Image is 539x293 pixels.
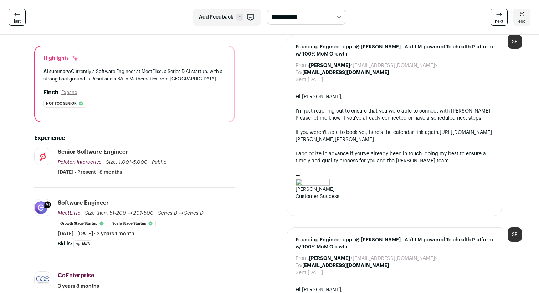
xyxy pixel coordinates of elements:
dd: <[EMAIL_ADDRESS][DOMAIN_NAME]> [309,62,437,69]
dt: Sent: [296,269,308,276]
span: [DATE] - [DATE] · 3 years 1 month [58,230,134,237]
span: Skills: [58,240,72,247]
span: Not too senior [46,100,77,107]
button: Add Feedback F [193,9,261,26]
li: AWS [73,240,92,248]
span: Peloton Interactive [58,160,102,165]
div: Hi [PERSON_NAME], [296,93,493,100]
span: CoEnterprise [58,273,94,278]
div: I apologize in advance if you've already been in touch, doing my best to ensure a timely and qual... [296,150,493,164]
div: — [296,172,493,179]
div: Senior Software Engineer [58,148,128,156]
span: [DATE] - Present · 8 months [58,169,122,176]
li: Growth Stage Startup [58,220,107,227]
span: next [495,19,503,24]
div: Software Engineer [58,199,109,207]
span: Series B → Series D [158,211,204,216]
span: Founding Engineer oppt @ [PERSON_NAME] - AI/LLM-powered Telehealth Platform w/ 100% MoM Growth [296,236,493,251]
dt: From: [296,62,309,69]
dd: [DATE] [308,269,323,276]
h2: Finch [43,88,58,97]
dd: [DATE] [308,76,323,83]
div: Highlights [43,55,79,62]
div: If you weren't able to book yet, here's the calendar link again: [296,129,493,143]
dd: <[EMAIL_ADDRESS][DOMAIN_NAME]> [309,255,437,262]
b: [PERSON_NAME] [309,63,350,68]
div: SP [508,227,522,242]
span: MeetElise [58,211,81,216]
b: [PERSON_NAME] [309,256,350,261]
span: · Size then: 51-200 → 201-500 [82,211,154,216]
span: esc [518,19,525,24]
img: AD_4nXfN_Wdbo-9dN62kpSIH8EszFLdSX9Ee2SmTdSe9uclOz2fvlvqi_K2NFv-j8qjgcrqPyhWTkoaG637ThTiP2dTyvP11O... [296,179,330,186]
span: Public [152,160,166,165]
dt: Sent: [296,76,308,83]
span: Founding Engineer oppt @ [PERSON_NAME] - AI/LLM-powered Telehealth Platform w/ 100% MoM Growth [296,43,493,58]
div: SP [508,35,522,49]
a: last [9,9,26,26]
span: last [14,19,21,24]
a: esc [513,9,530,26]
dt: To: [296,262,302,269]
span: AI summary: [43,69,71,74]
span: F [236,14,243,21]
dt: From: [296,255,309,262]
img: 46f4863e2ea719e074b62bdaf9d082280bad98f9ba439f287f5d81c555994db4.png [35,199,51,216]
img: 4e36c9ee5b98d4fc5fbf64ebba20954f3b40ff6a86d95a81c250570e90ac6316.jpg [35,148,51,165]
div: Customer Success [296,193,493,200]
h2: Experience [34,134,235,142]
span: · [149,159,150,166]
span: 3 years 8 months [58,283,99,290]
img: 69b120ae36cdedc19d325dc87d4e1a0cca9221f85a99f34fc1830b3a6ea059eb.jpg [35,275,51,285]
span: Add Feedback [199,14,233,21]
li: Scale Stage Startup [110,220,156,227]
div: I'm just reaching out to ensure that you were able to connect with [PERSON_NAME]. Please let me k... [296,108,493,122]
span: · Size: 1,001-5,000 [103,160,148,165]
a: next [491,9,508,26]
b: [EMAIL_ADDRESS][DOMAIN_NAME] [302,263,389,268]
b: [EMAIL_ADDRESS][DOMAIN_NAME] [302,70,389,75]
span: · [155,210,156,217]
dt: To: [296,69,302,76]
div: Currently a Software Engineer at MeetElise, a Series D AI startup, with a strong background in Re... [43,68,226,83]
button: Expand [61,90,77,95]
div: [PERSON_NAME] [296,186,493,193]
